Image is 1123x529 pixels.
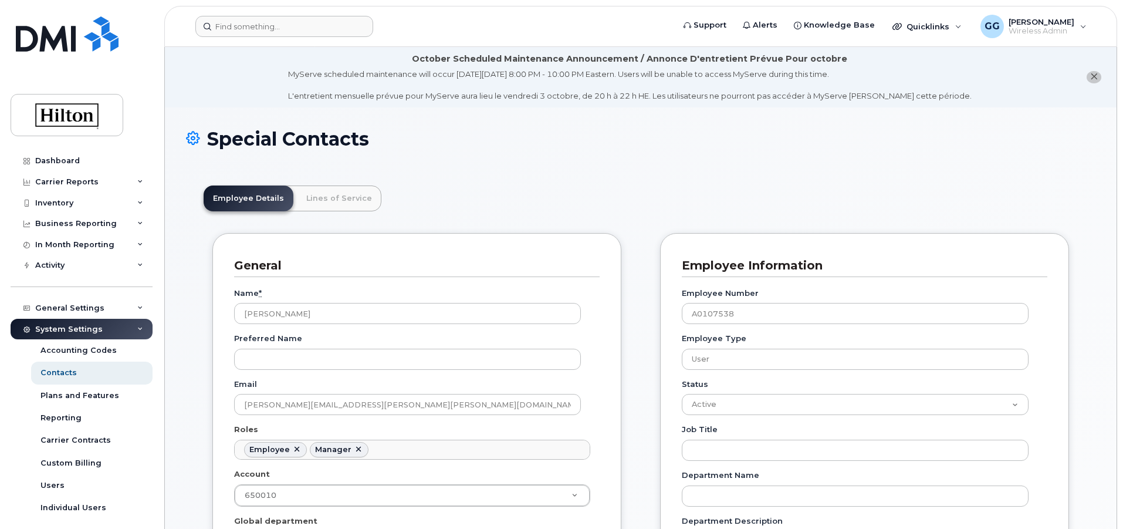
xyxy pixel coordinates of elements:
[682,258,1039,274] h3: Employee Information
[1072,478,1114,520] iframe: Messenger Launcher
[259,288,262,298] abbr: required
[412,53,847,65] div: October Scheduled Maintenance Announcement / Annonce D'entretient Prévue Pour octobre
[682,424,718,435] label: Job Title
[234,424,258,435] label: Roles
[288,69,972,102] div: MyServe scheduled maintenance will occur [DATE][DATE] 8:00 PM - 10:00 PM Eastern. Users will be u...
[315,445,351,454] div: Manager
[682,470,759,481] label: Department Name
[682,379,708,390] label: Status
[204,186,293,211] a: Employee Details
[234,288,262,299] label: Name
[234,515,317,527] label: Global department
[234,333,302,344] label: Preferred Name
[234,379,257,390] label: Email
[234,258,591,274] h3: General
[682,333,746,344] label: Employee Type
[186,129,1095,149] h1: Special Contacts
[682,515,783,527] label: Department Description
[682,288,759,299] label: Employee Number
[234,469,270,480] label: Account
[235,485,590,506] a: 650010
[297,186,381,211] a: Lines of Service
[245,491,276,500] span: 650010
[1087,71,1101,83] button: close notification
[249,445,290,454] div: Employee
